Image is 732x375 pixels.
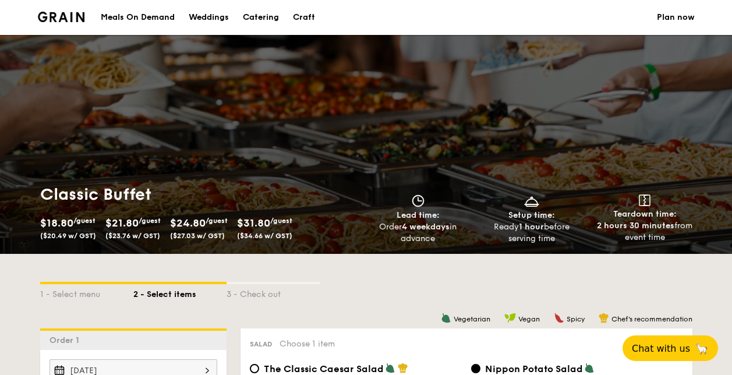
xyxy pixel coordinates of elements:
strong: 1 hour [519,222,544,232]
span: $24.80 [170,217,206,229]
img: icon-spicy.37a8142b.svg [554,313,564,323]
img: icon-teardown.65201eee.svg [639,194,650,206]
span: ($27.03 w/ GST) [170,232,225,240]
span: Choose 1 item [280,339,335,349]
div: 3 - Check out [227,284,320,300]
span: /guest [73,217,96,225]
div: Ready before serving time [479,221,584,245]
span: Setup time: [508,210,555,220]
img: icon-chef-hat.a58ddaea.svg [398,363,408,373]
img: icon-clock.2db775ea.svg [409,194,427,207]
span: 🦙 [695,342,709,355]
span: Chef's recommendation [611,315,692,323]
a: Logotype [38,12,85,22]
span: Teardown time: [613,209,677,219]
img: Grain [38,12,85,22]
span: Vegetarian [454,315,490,323]
span: ($34.66 w/ GST) [237,232,292,240]
img: icon-vegan.f8ff3823.svg [504,313,516,323]
input: Nippon Potato Saladpremium japanese mayonnaise, golden russet potato [471,364,480,373]
button: Chat with us🦙 [623,335,718,361]
span: Vegan [518,315,540,323]
span: $21.80 [105,217,139,229]
strong: 4 weekdays [402,222,450,232]
span: Spicy [567,315,585,323]
div: 1 - Select menu [40,284,133,300]
img: icon-chef-hat.a58ddaea.svg [599,313,609,323]
img: icon-vegetarian.fe4039eb.svg [584,363,595,373]
input: The Classic Caesar Saladromaine lettuce, croutons, shaved parmesan flakes, cherry tomatoes, house... [250,364,259,373]
strong: 2 hours 30 minutes [597,221,674,231]
div: Order in advance [366,221,471,245]
span: Order 1 [49,335,84,345]
span: Lead time: [397,210,440,220]
div: 2 - Select items [133,284,227,300]
span: /guest [270,217,292,225]
span: ($23.76 w/ GST) [105,232,160,240]
div: from event time [593,220,697,243]
span: Chat with us [632,343,690,354]
span: $18.80 [40,217,73,229]
img: icon-dish.430c3a2e.svg [523,194,540,207]
span: The Classic Caesar Salad [264,363,384,374]
h1: Classic Buffet [40,184,362,205]
span: $31.80 [237,217,270,229]
img: icon-vegetarian.fe4039eb.svg [385,363,395,373]
span: Salad [250,340,273,348]
span: ($20.49 w/ GST) [40,232,96,240]
span: /guest [139,217,161,225]
span: /guest [206,217,228,225]
span: Nippon Potato Salad [485,363,583,374]
img: icon-vegetarian.fe4039eb.svg [441,313,451,323]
